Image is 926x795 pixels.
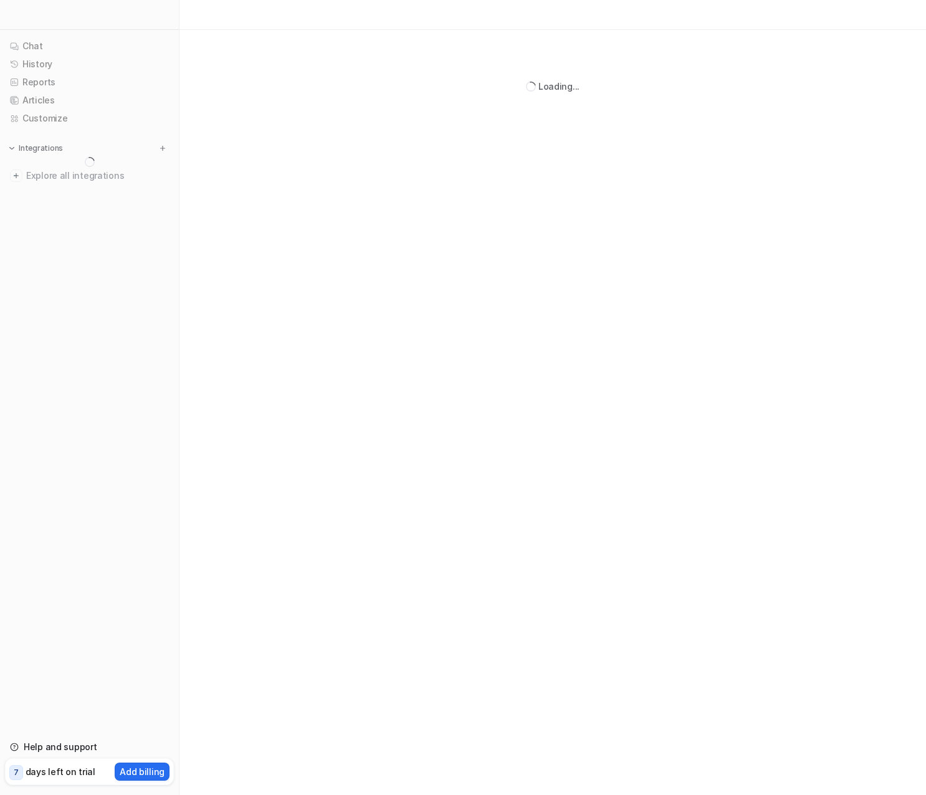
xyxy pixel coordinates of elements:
a: Articles [5,92,174,109]
button: Add billing [115,763,169,781]
div: Loading... [538,80,580,93]
img: expand menu [7,144,16,153]
a: Explore all integrations [5,167,174,184]
a: Help and support [5,738,174,756]
a: History [5,55,174,73]
a: Customize [5,110,174,127]
button: Integrations [5,142,67,155]
span: Explore all integrations [26,166,169,186]
p: Add billing [120,765,165,778]
a: Reports [5,74,174,91]
p: days left on trial [26,765,95,778]
p: 7 [14,767,19,778]
img: explore all integrations [10,169,22,182]
p: Integrations [19,143,63,153]
a: Chat [5,37,174,55]
img: menu_add.svg [158,144,167,153]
